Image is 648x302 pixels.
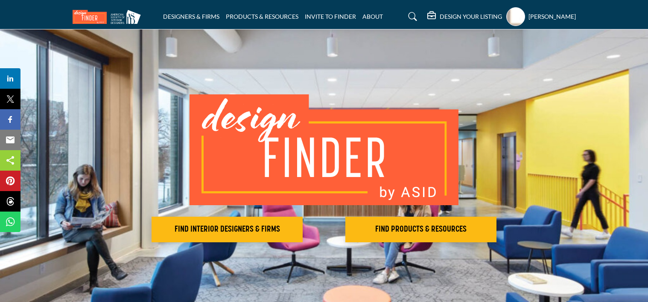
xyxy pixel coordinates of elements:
a: Search [400,10,423,23]
img: Site Logo [73,10,145,24]
h5: DESIGN YOUR LISTING [440,13,502,20]
button: FIND INTERIOR DESIGNERS & FIRMS [152,217,303,242]
img: image [190,94,458,205]
h2: FIND INTERIOR DESIGNERS & FIRMS [154,224,300,235]
button: Show hide supplier dropdown [506,7,525,26]
div: DESIGN YOUR LISTING [427,12,502,22]
a: ABOUT [362,13,383,20]
h2: FIND PRODUCTS & RESOURCES [348,224,494,235]
a: PRODUCTS & RESOURCES [226,13,298,20]
button: FIND PRODUCTS & RESOURCES [345,217,496,242]
a: INVITE TO FINDER [305,13,356,20]
h5: [PERSON_NAME] [528,12,576,21]
a: DESIGNERS & FIRMS [163,13,219,20]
